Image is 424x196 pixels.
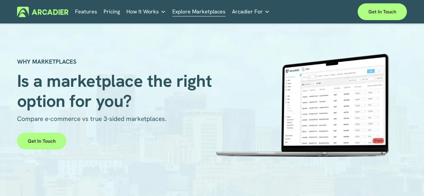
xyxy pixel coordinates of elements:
img: Arcadier [17,7,68,17]
a: Pricing [104,7,120,17]
span: Compare e-commerce vs true 3-sided marketplaces. [17,115,167,123]
span: Arcadier For [232,7,263,16]
a: Get in touch [358,3,407,20]
a: folder dropdown [232,7,270,17]
span: Is a marketplace the right option for you? [17,70,216,112]
a: folder dropdown [126,7,166,17]
a: Explore Marketplaces [172,7,226,17]
a: Features [75,7,97,17]
a: Get in touch [17,133,66,149]
strong: WHY MARKETPLACES [17,58,76,65]
span: How It Works [126,7,159,16]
